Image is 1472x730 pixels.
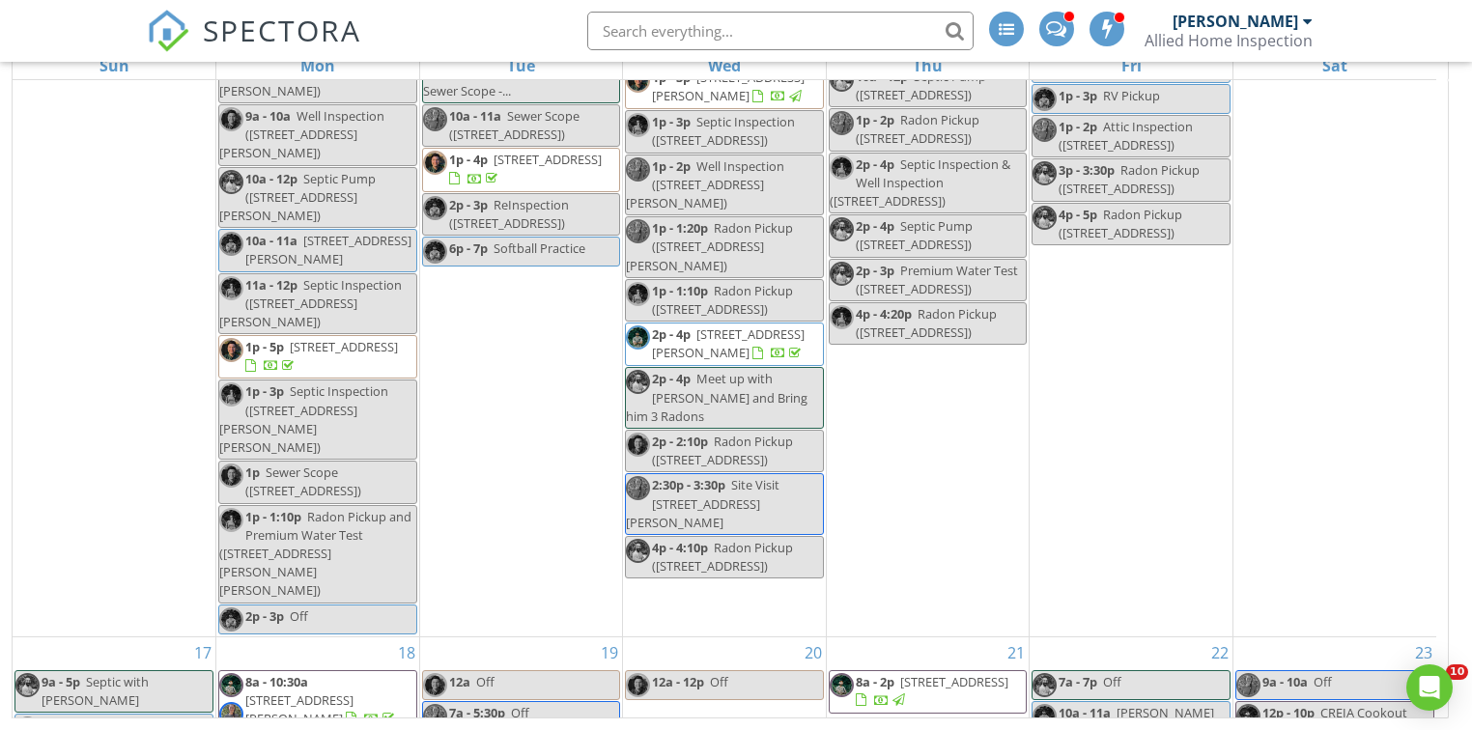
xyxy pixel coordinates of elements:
span: 10a - 11a [245,232,297,249]
span: 1p - 3p [1059,87,1097,104]
span: 10a - 12p [245,170,297,187]
span: 4p - 5p [1059,206,1097,223]
span: 7a - 7p [1059,673,1097,690]
a: Go to August 17, 2025 [190,637,215,668]
span: 1p - 1:10p [245,508,301,525]
span: 1p - 2p [856,111,894,128]
img: img_4297.jpeg [626,539,650,563]
span: [PERSON_NAME] [1117,704,1214,721]
span: Attic Inspection ([STREET_ADDRESS]) [1059,118,1193,154]
div: [PERSON_NAME] [1173,12,1298,31]
span: 12p - 10p [1262,704,1315,721]
span: 1p - 4p [449,151,488,168]
a: SPECTORA [147,26,361,67]
span: 2p - 3p [856,262,894,279]
img: img_4297.jpeg [1033,161,1057,185]
a: 8a - 10:30a [STREET_ADDRESS][PERSON_NAME] [245,673,398,727]
img: lindsay_headshot.jpg [219,276,243,300]
a: Go to August 21, 2025 [1004,637,1029,668]
img: lindsay_headshot.jpg [626,113,650,137]
img: lindsay_headshot.jpg [830,305,854,329]
img: img_9430.jpeg [626,219,650,243]
div: Open Intercom Messenger [1406,664,1453,711]
span: Radon Pickup and Premium Water Test ([STREET_ADDRESS][PERSON_NAME][PERSON_NAME]) [219,508,411,600]
span: 1p - 1:10p [652,282,708,299]
span: Septic Pump ([STREET_ADDRESS]) [856,68,986,103]
img: robertino.png [219,463,243,488]
img: lindsay_headshot.jpg [626,282,650,306]
a: 1p - 4p [STREET_ADDRESS] [422,148,621,191]
img: img_4297.jpeg [830,262,854,286]
span: Radon Pickup ([STREET_ADDRESS]) [856,305,997,341]
a: 1p - 4p [STREET_ADDRESS] [449,151,602,186]
img: robertino.png [423,673,447,697]
span: Off [1103,673,1121,690]
span: 1p - 2p [1059,118,1097,135]
span: Septic Inspection ([STREET_ADDRESS]) [652,113,795,149]
span: 10a - 12p [856,68,908,85]
span: 9a - 10a [1262,673,1308,690]
span: Septic Inspection ([STREET_ADDRESS][PERSON_NAME]) [219,276,402,330]
img: img_4297.jpeg [830,217,854,241]
span: Radon Pickup ([STREET_ADDRESS]) [652,539,793,575]
img: chuck_headshot.jpg [1033,704,1057,728]
a: Thursday [909,52,947,79]
span: 2p - 4p [856,155,894,173]
span: Radon Pickup ([STREET_ADDRESS]) [1059,161,1200,197]
img: img_4297.jpeg [626,370,650,394]
img: img_4297.jpeg [1033,206,1057,230]
span: ReInspection ([STREET_ADDRESS]) [449,196,569,232]
span: Radon Pickup ([STREET_ADDRESS]) [856,111,979,147]
span: 1p - 3p [245,382,284,400]
span: Septic Pump ([STREET_ADDRESS][PERSON_NAME]) [219,170,376,224]
img: chuck_headshot.jpg [219,607,243,632]
a: Friday [1118,52,1146,79]
span: Off [710,673,728,690]
a: 1p - 3p [STREET_ADDRESS][PERSON_NAME] [625,66,824,109]
span: Septic Pump ([STREET_ADDRESS]) [856,217,973,253]
span: 10a - 11a [1059,704,1111,721]
img: img_9430.jpeg [1236,673,1260,697]
a: Go to August 19, 2025 [597,637,622,668]
span: Shadow Whitney in [GEOGRAPHIC_DATA] for Sewer Scope -... [423,45,617,99]
img: dustin_headshot.jpg [219,673,243,697]
a: 8a - 2p [STREET_ADDRESS] [829,670,1028,714]
span: CREIA Cookout [1320,704,1407,721]
img: chuck_headshot.jpg [219,232,243,256]
a: Go to August 18, 2025 [394,637,419,668]
span: 4p - 4:10p [652,539,708,556]
span: 7a - 5:30p [449,704,505,721]
img: robertino.png [626,433,650,457]
span: 2p - 4p [652,370,691,387]
span: 2p - 3p [449,196,488,213]
span: Off [476,673,495,690]
span: 1p - 5p [245,338,284,355]
img: robertino.png [423,151,447,175]
img: lindsay_headshot.jpg [830,155,854,180]
span: 8a - 2p [856,673,894,690]
img: img_4297.jpeg [1033,673,1057,697]
span: [STREET_ADDRESS] [494,151,602,168]
span: 3p - 3:30p [1059,161,1115,179]
span: RV Pickup [1103,87,1160,104]
img: The Best Home Inspection Software - Spectora [147,10,189,52]
span: Off [1314,673,1332,690]
a: 1p - 5p [STREET_ADDRESS] [245,338,398,374]
span: 2p - 3p [245,607,284,625]
span: Well Inspection ([STREET_ADDRESS][PERSON_NAME]) [219,107,384,161]
span: 12a [449,673,470,690]
span: Site Visit [STREET_ADDRESS][PERSON_NAME] [626,476,779,530]
img: lindsay_headshot.jpg [219,382,243,407]
span: Septic with [PERSON_NAME] [42,673,149,709]
span: [STREET_ADDRESS][PERSON_NAME] [245,232,411,267]
span: [STREET_ADDRESS][PERSON_NAME] [652,325,805,361]
img: chuck_headshot.jpg [1033,87,1057,111]
a: Go to August 20, 2025 [801,637,826,668]
span: [STREET_ADDRESS][PERSON_NAME] [245,691,354,727]
span: 2p - 4p [652,325,691,343]
img: chuck_headshot.jpg [626,325,650,350]
span: [STREET_ADDRESS] [900,673,1008,690]
span: Off [290,607,308,625]
span: 1p - 2p [652,157,691,175]
span: Radon Pickup ([STREET_ADDRESS]) [652,282,793,318]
